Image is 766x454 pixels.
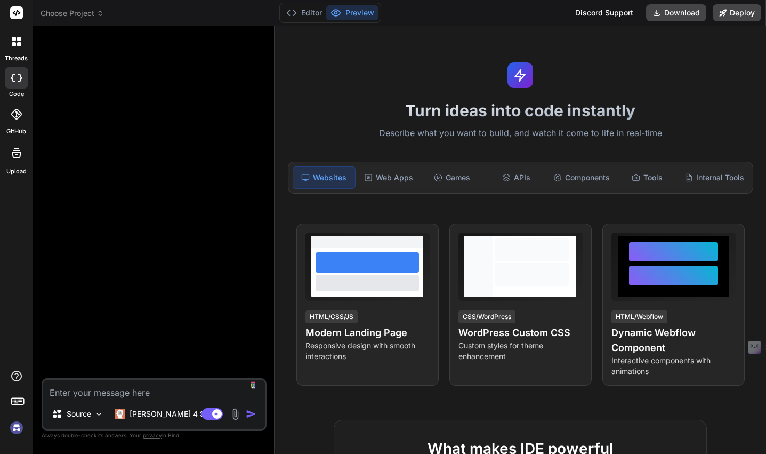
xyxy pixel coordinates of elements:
span: Choose Project [41,8,104,19]
label: code [9,90,24,99]
button: Preview [326,5,378,20]
label: Upload [6,167,27,176]
div: Games [421,166,483,189]
img: icon [246,409,256,419]
label: threads [5,54,28,63]
h4: WordPress Custom CSS [458,325,583,340]
p: Interactive components with animations [611,355,736,377]
p: Always double-check its answers. Your in Bind [42,431,267,441]
div: APIs [485,166,547,189]
div: HTML/CSS/JS [305,310,358,323]
div: HTML/Webflow [611,310,667,323]
p: Source [67,409,91,419]
div: Web Apps [358,166,420,189]
img: signin [7,419,26,437]
p: Custom styles for theme enhancement [458,340,583,362]
button: Deploy [713,4,761,21]
h4: Modern Landing Page [305,325,430,340]
div: Internal Tools [680,166,748,189]
img: Claude 4 Sonnet [115,409,125,419]
div: Components [549,166,614,189]
div: Discord Support [569,4,640,21]
h4: Dynamic Webflow Component [611,325,736,355]
div: Tools [616,166,678,189]
h1: Turn ideas into code instantly [281,101,760,120]
p: Describe what you want to build, and watch it come to life in real-time [281,126,760,140]
p: [PERSON_NAME] 4 S.. [130,409,209,419]
button: Download [646,4,706,21]
img: attachment [229,408,241,420]
label: GitHub [6,127,26,136]
p: Responsive design with smooth interactions [305,340,430,362]
img: Pick Models [94,410,103,419]
div: Websites [293,166,356,189]
span: privacy [143,432,162,439]
div: CSS/WordPress [458,310,515,323]
button: Editor [282,5,326,20]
